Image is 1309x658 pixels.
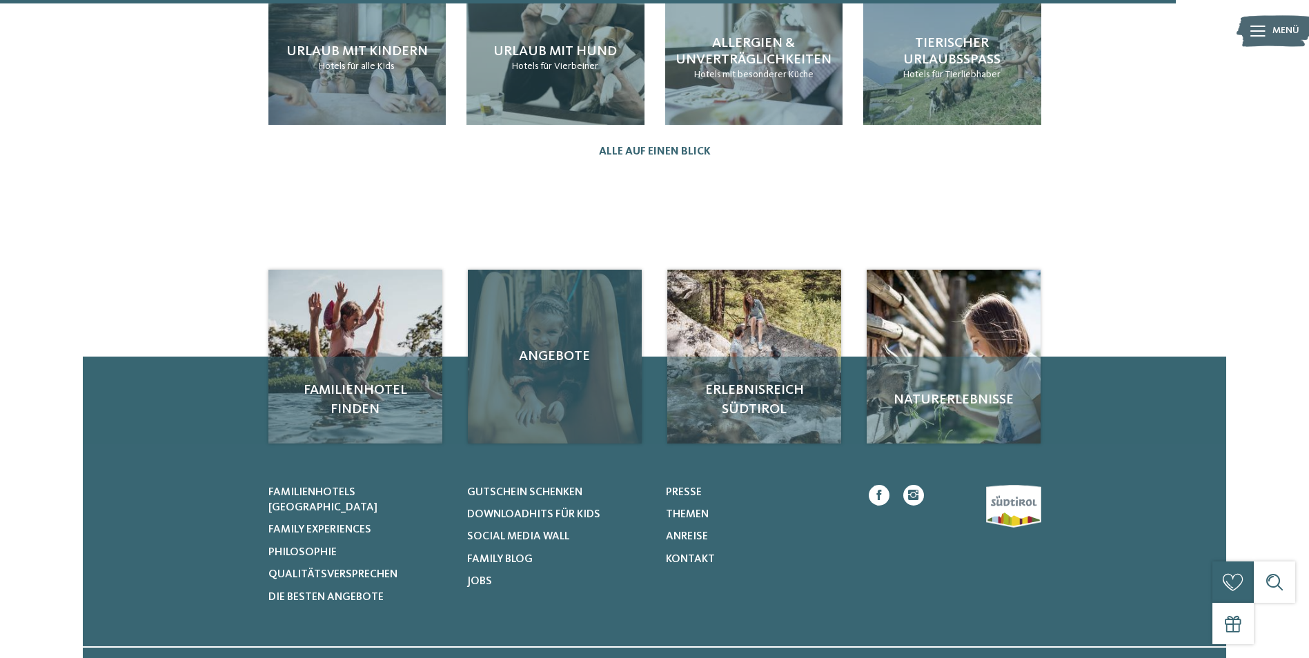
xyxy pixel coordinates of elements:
[268,485,450,516] a: Familienhotels [GEOGRAPHIC_DATA]
[467,576,492,587] span: Jobs
[467,554,533,565] span: Family Blog
[282,381,429,419] span: Familienhotel finden
[903,37,1001,67] span: Tierischer Urlaubsspaß
[268,270,442,443] img: Familienhotel mit Bauernhof: ein Traum wird wahr
[268,524,371,535] span: Family Experiences
[467,509,600,520] span: Downloadhits für Kids
[666,487,702,498] span: Presse
[932,70,1001,79] span: für Tierliebhaber
[467,552,649,567] a: Family Blog
[681,381,827,419] span: Erlebnisreich Südtirol
[467,529,649,544] a: Social Media Wall
[319,61,346,71] span: Hotels
[666,507,847,522] a: Themen
[268,547,337,558] span: Philosophie
[666,554,715,565] span: Kontakt
[468,270,642,443] a: Familienhotel mit Bauernhof: ein Traum wird wahr Angebote
[666,485,847,500] a: Presse
[268,590,450,605] a: Die besten Angebote
[666,531,708,542] span: Anreise
[867,270,1041,443] a: Familienhotel mit Bauernhof: ein Traum wird wahr Naturerlebnisse
[667,270,841,443] a: Familienhotel mit Bauernhof: ein Traum wird wahr Erlebnisreich Südtirol
[722,70,814,79] span: mit besonderer Küche
[268,545,450,560] a: Philosophie
[467,487,582,498] span: Gutschein schenken
[903,70,930,79] span: Hotels
[268,487,377,513] span: Familienhotels [GEOGRAPHIC_DATA]
[667,270,841,443] img: Familienhotel mit Bauernhof: ein Traum wird wahr
[493,45,617,59] span: Urlaub mit Hund
[666,509,709,520] span: Themen
[268,522,450,537] a: Family Experiences
[694,70,721,79] span: Hotels
[467,574,649,589] a: Jobs
[599,146,711,159] a: Alle auf einen Blick
[540,61,598,71] span: für Vierbeiner
[666,529,847,544] a: Anreise
[676,37,831,67] span: Allergien & Unverträglichkeiten
[467,531,569,542] span: Social Media Wall
[666,552,847,567] a: Kontakt
[512,61,539,71] span: Hotels
[268,592,384,603] span: Die besten Angebote
[268,567,450,582] a: Qualitätsversprechen
[268,569,397,580] span: Qualitätsversprechen
[880,390,1027,410] span: Naturerlebnisse
[482,347,628,366] span: Angebote
[268,270,442,443] a: Familienhotel mit Bauernhof: ein Traum wird wahr Familienhotel finden
[467,507,649,522] a: Downloadhits für Kids
[467,485,649,500] a: Gutschein schenken
[347,61,395,71] span: für alle Kids
[286,45,428,59] span: Urlaub mit Kindern
[867,270,1041,443] img: Familienhotel mit Bauernhof: ein Traum wird wahr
